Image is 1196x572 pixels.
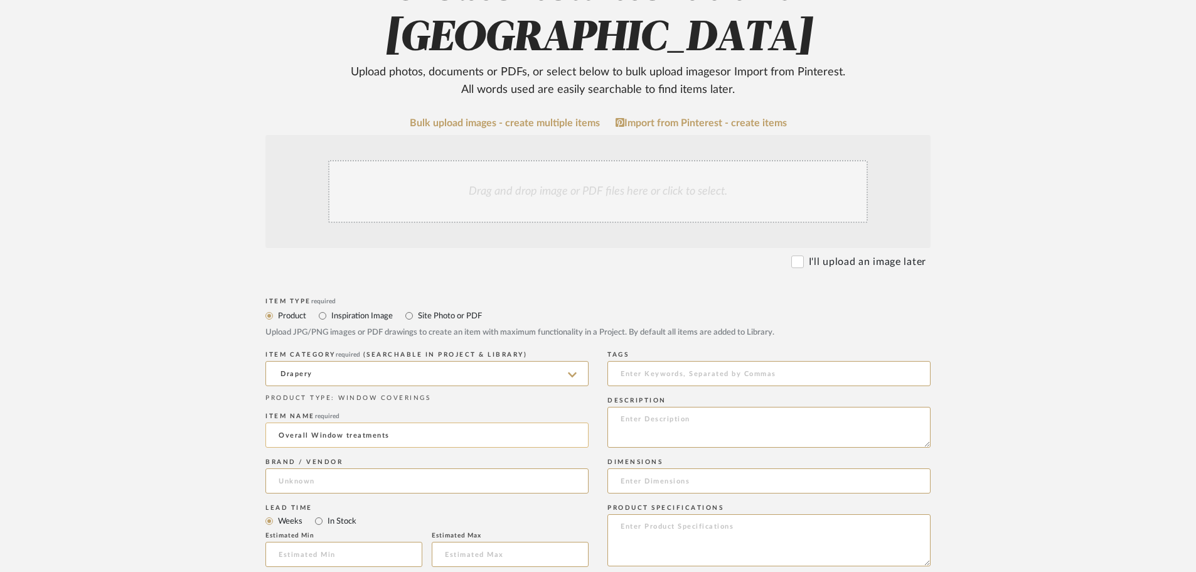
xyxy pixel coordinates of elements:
[265,513,589,529] mat-radio-group: Select item type
[277,309,306,323] label: Product
[607,458,931,466] div: Dimensions
[265,542,422,567] input: Estimated Min
[265,326,931,339] div: Upload JPG/PNG images or PDF drawings to create an item with maximum functionality in a Project. ...
[265,361,589,386] input: Type a category to search and select
[607,351,931,359] div: Tags
[265,298,931,305] div: Item Type
[341,63,855,99] div: Upload photos, documents or PDFs, or select below to bulk upload images or Import from Pinterest ...
[265,458,589,466] div: Brand / Vendor
[809,254,926,269] label: I'll upload an image later
[265,504,589,512] div: Lead Time
[331,395,430,401] span: : WINDOW COVERINGS
[265,394,589,403] div: PRODUCT TYPE
[363,352,528,358] span: (Searchable in Project & Library)
[330,309,393,323] label: Inspiration Image
[432,542,589,567] input: Estimated Max
[410,118,600,129] a: Bulk upload images - create multiple items
[265,351,589,359] div: ITEM CATEGORY
[265,413,589,420] div: Item name
[432,532,589,539] div: Estimated Max
[616,117,787,129] a: Import from Pinterest - create items
[265,468,589,494] input: Unknown
[607,361,931,386] input: Enter Keywords, Separated by Commas
[265,532,422,539] div: Estimated Min
[607,504,931,512] div: Product Specifications
[326,514,356,528] label: In Stock
[607,397,931,404] div: Description
[607,468,931,494] input: Enter Dimensions
[265,308,931,323] mat-radio-group: Select item type
[417,309,482,323] label: Site Photo or PDF
[265,423,589,448] input: Enter Name
[277,514,302,528] label: Weeks
[336,352,360,358] span: required
[315,413,339,419] span: required
[311,298,336,305] span: required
